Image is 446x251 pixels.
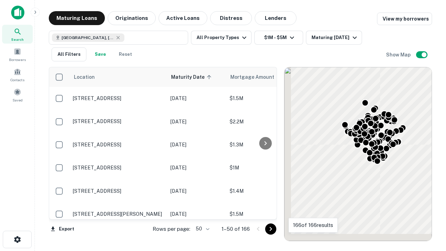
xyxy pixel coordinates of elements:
p: 1–50 of 166 [222,225,250,233]
button: Save your search to get updates of matches that match your search criteria. [89,47,111,61]
p: [STREET_ADDRESS] [73,118,163,124]
th: Location [69,67,167,87]
a: Contacts [2,65,33,84]
th: Mortgage Amount [226,67,303,87]
p: Rows per page: [153,225,190,233]
span: Maturity Date [171,73,214,81]
div: 50 [193,224,210,234]
button: All Filters [52,47,86,61]
a: Borrowers [2,45,33,64]
p: [DATE] [170,141,223,149]
span: Borrowers [9,57,26,62]
button: Reset [114,47,137,61]
p: [STREET_ADDRESS] [73,95,163,101]
p: [STREET_ADDRESS][PERSON_NAME] [73,211,163,217]
h6: Show Map [386,51,412,59]
button: Maturing Loans [49,11,105,25]
th: Maturity Date [167,67,226,87]
span: [GEOGRAPHIC_DATA], [GEOGRAPHIC_DATA], [GEOGRAPHIC_DATA] [62,35,114,41]
button: [GEOGRAPHIC_DATA], [GEOGRAPHIC_DATA], [GEOGRAPHIC_DATA] [49,31,188,45]
button: Maturing [DATE] [306,31,362,45]
span: Search [11,37,24,42]
p: $1.4M [230,187,299,195]
div: 0 0 [284,67,432,241]
p: $1M [230,164,299,172]
span: Mortgage Amount [230,73,283,81]
p: [STREET_ADDRESS] [73,188,163,194]
p: [DATE] [170,118,223,125]
button: Distress [210,11,252,25]
a: Saved [2,85,33,104]
button: Lenders [255,11,297,25]
p: $1.5M [230,94,299,102]
span: Contacts [10,77,24,83]
p: [DATE] [170,94,223,102]
p: [DATE] [170,210,223,218]
a: Search [2,25,33,44]
p: [STREET_ADDRESS] [73,165,163,171]
button: Export [49,224,76,234]
p: [DATE] [170,164,223,172]
button: All Property Types [191,31,252,45]
p: $2.2M [230,118,299,125]
button: Active Loans [159,11,207,25]
div: Maturing [DATE] [312,33,359,42]
button: Go to next page [265,223,276,235]
p: 166 of 166 results [293,221,333,229]
a: View my borrowers [377,13,432,25]
p: [STREET_ADDRESS] [73,142,163,148]
button: $1M - $5M [254,31,303,45]
p: $1.5M [230,210,299,218]
iframe: Chat Widget [411,195,446,229]
span: Saved [13,97,23,103]
span: Location [74,73,95,81]
button: Originations [108,11,156,25]
p: $1.3M [230,141,299,149]
p: [DATE] [170,187,223,195]
img: capitalize-icon.png [11,6,24,20]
